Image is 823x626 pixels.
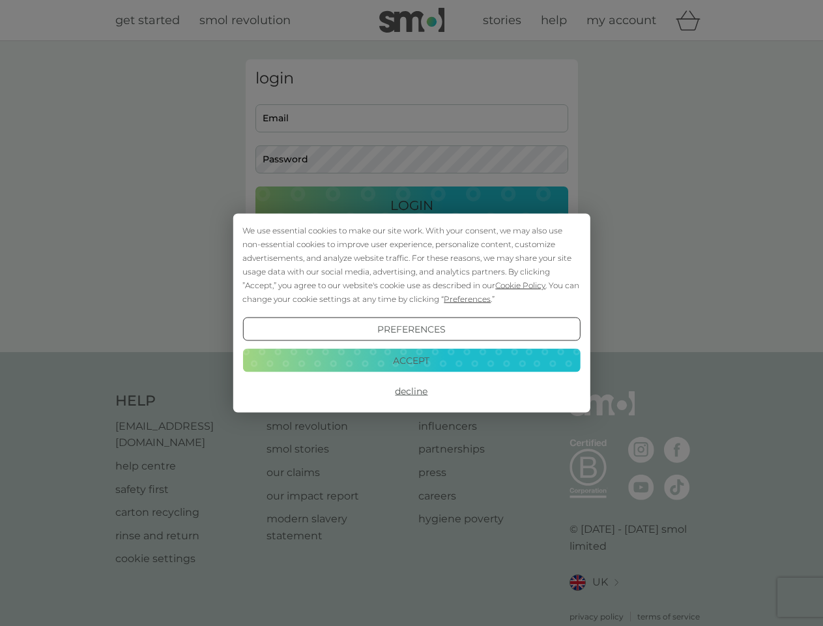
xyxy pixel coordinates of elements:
[444,294,491,304] span: Preferences
[495,280,545,290] span: Cookie Policy
[242,380,580,403] button: Decline
[242,318,580,341] button: Preferences
[242,224,580,306] div: We use essential cookies to make our site work. With your consent, we may also use non-essential ...
[242,348,580,372] button: Accept
[233,214,590,413] div: Cookie Consent Prompt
